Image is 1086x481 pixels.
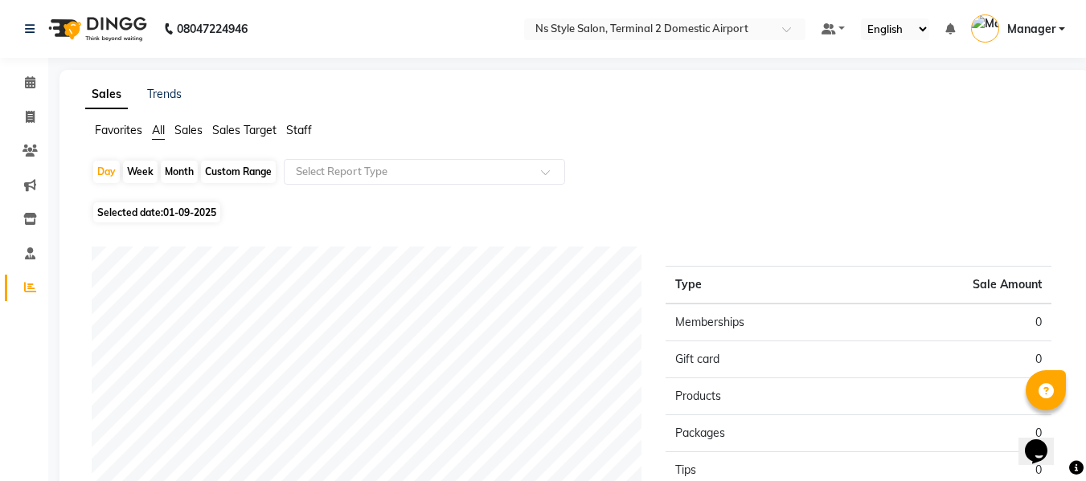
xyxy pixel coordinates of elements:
a: Trends [147,87,182,101]
a: Sales [85,80,128,109]
td: 0 [859,378,1051,415]
iframe: chat widget [1018,417,1070,465]
th: Sale Amount [859,267,1051,304]
td: Memberships [666,304,859,341]
div: Day [93,161,120,183]
span: Staff [286,123,312,137]
td: Products [666,378,859,415]
b: 08047224946 [177,6,248,51]
td: Packages [666,415,859,452]
img: logo [41,6,151,51]
div: Week [123,161,158,183]
span: Sales Target [212,123,277,137]
div: Month [161,161,198,183]
span: Selected date: [93,202,220,222]
span: Favorites [95,123,142,137]
span: All [152,123,165,137]
td: 0 [859,304,1051,341]
td: Gift card [666,341,859,378]
td: 0 [859,341,1051,378]
div: Custom Range [201,161,276,183]
span: Sales [174,123,203,137]
img: Manager [971,14,999,43]
th: Type [666,267,859,304]
span: Manager [1007,21,1055,38]
td: 0 [859,415,1051,452]
span: 01-09-2025 [163,206,216,218]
